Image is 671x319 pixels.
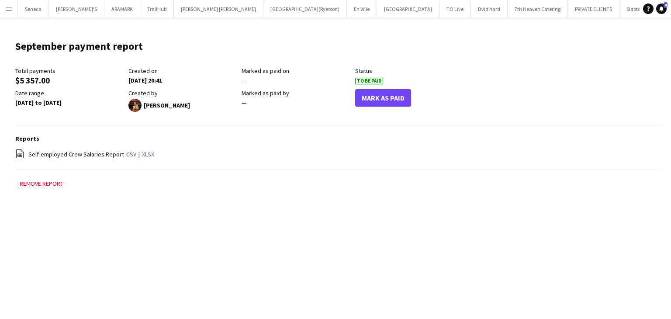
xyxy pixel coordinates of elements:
[355,78,383,84] span: To Be Paid
[15,178,68,189] button: Remove report
[568,0,619,17] button: PRIVATE CLIENTS
[15,67,124,75] div: Total payments
[140,0,174,17] button: TrailHub
[263,0,347,17] button: [GEOGRAPHIC_DATA](Ryerson)
[242,89,350,97] div: Marked as paid by
[128,76,237,84] div: [DATE] 20:41
[664,2,668,8] span: 4
[15,40,143,53] h1: September payment report
[174,0,263,17] button: [PERSON_NAME] [PERSON_NAME]
[126,150,136,158] a: csv
[619,0,658,17] button: Slabtown 1
[242,76,246,84] span: —
[439,0,471,17] button: TO Live
[242,99,246,107] span: —
[15,99,124,107] div: [DATE] to [DATE]
[128,99,237,112] div: [PERSON_NAME]
[508,0,568,17] button: 7th Heaven Catering
[656,3,667,14] a: 4
[471,0,508,17] button: Dvid hard
[49,0,104,17] button: [PERSON_NAME]'S
[242,67,350,75] div: Marked as paid on
[18,0,49,17] button: Seneca
[377,0,439,17] button: [GEOGRAPHIC_DATA]
[104,0,140,17] button: ARAMARK
[28,150,124,158] span: Self-employed Crew Salaries Report
[15,76,124,84] div: $5 357.00
[128,67,237,75] div: Created on
[15,135,662,142] h3: Reports
[15,149,662,160] div: |
[347,0,377,17] button: En Ville
[355,67,464,75] div: Status
[142,150,154,158] a: xlsx
[15,89,124,97] div: Date range
[128,89,237,97] div: Created by
[355,89,411,107] button: Mark As Paid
